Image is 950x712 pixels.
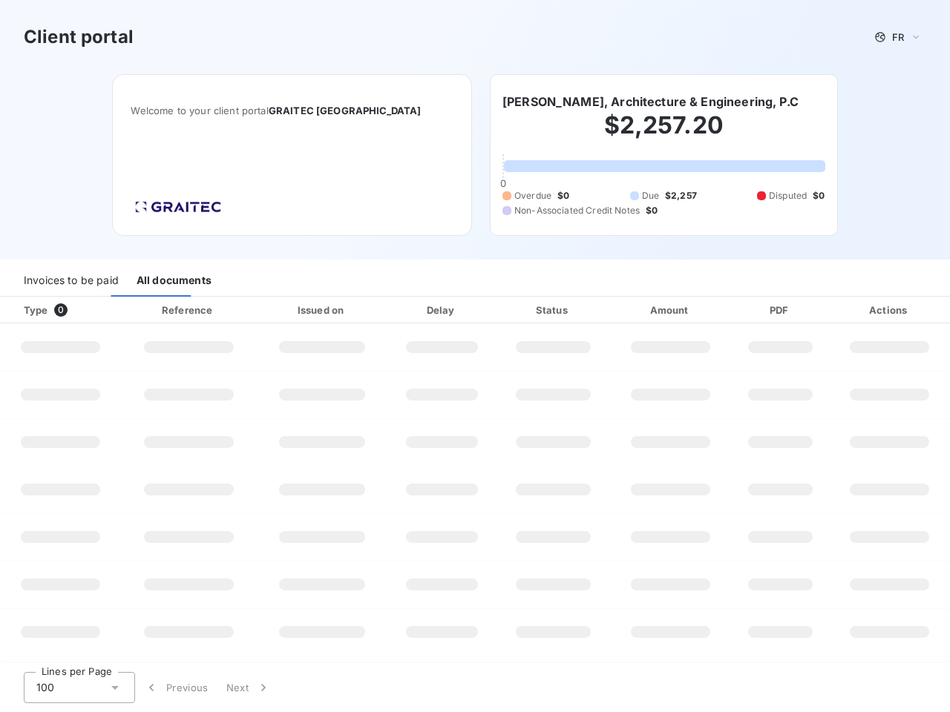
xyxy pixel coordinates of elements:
[813,189,825,202] span: $0
[36,680,54,695] span: 100
[269,105,422,116] span: GRAITEC [GEOGRAPHIC_DATA]
[15,303,117,317] div: Type
[557,189,569,202] span: $0
[514,189,551,202] span: Overdue
[514,204,640,217] span: Non-Associated Credit Notes
[734,303,826,317] div: PDF
[892,31,904,43] span: FR
[131,197,226,217] img: Company logo
[499,303,607,317] div: Status
[131,105,453,116] span: Welcome to your client portal
[137,266,212,297] div: All documents
[24,266,119,297] div: Invoices to be paid
[613,303,729,317] div: Amount
[54,303,68,317] span: 0
[500,177,506,189] span: 0
[162,304,212,316] div: Reference
[769,189,807,202] span: Disputed
[642,189,659,202] span: Due
[217,672,280,703] button: Next
[24,24,134,50] h3: Client portal
[135,672,217,703] button: Previous
[646,204,658,217] span: $0
[260,303,384,317] div: Issued on
[390,303,494,317] div: Delay
[665,189,697,202] span: $2,257
[502,93,799,111] h6: [PERSON_NAME], Architecture & Engineering, P.C
[502,111,825,155] h2: $2,257.20
[832,303,947,317] div: Actions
